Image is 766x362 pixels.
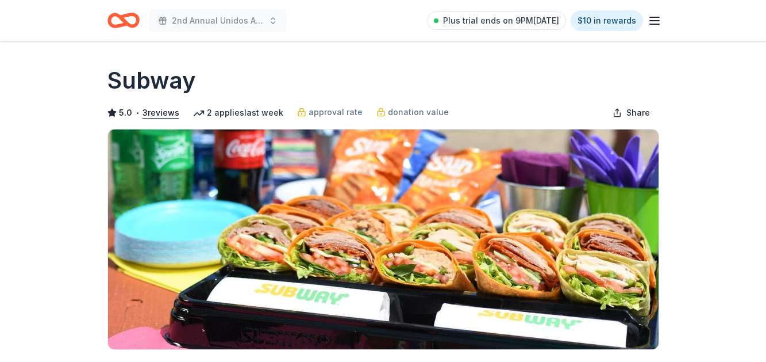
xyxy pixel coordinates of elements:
h1: Subway [107,64,196,97]
a: Plus trial ends on 9PM[DATE] [427,12,566,30]
div: 2 applies last week [193,106,283,120]
span: 5.0 [119,106,132,120]
span: donation value [388,105,449,119]
button: 2nd Annual Unidos Auction & Gala [149,9,287,32]
span: approval rate [309,105,363,119]
span: Plus trial ends on 9PM[DATE] [443,14,559,28]
span: 2nd Annual Unidos Auction & Gala [172,14,264,28]
button: Share [603,101,659,124]
a: Home [107,7,140,34]
button: 3reviews [143,106,179,120]
span: • [135,108,139,117]
a: donation value [376,105,449,119]
img: Image for Subway [108,129,659,349]
span: Share [626,106,650,120]
a: approval rate [297,105,363,119]
a: $10 in rewards [571,10,643,31]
